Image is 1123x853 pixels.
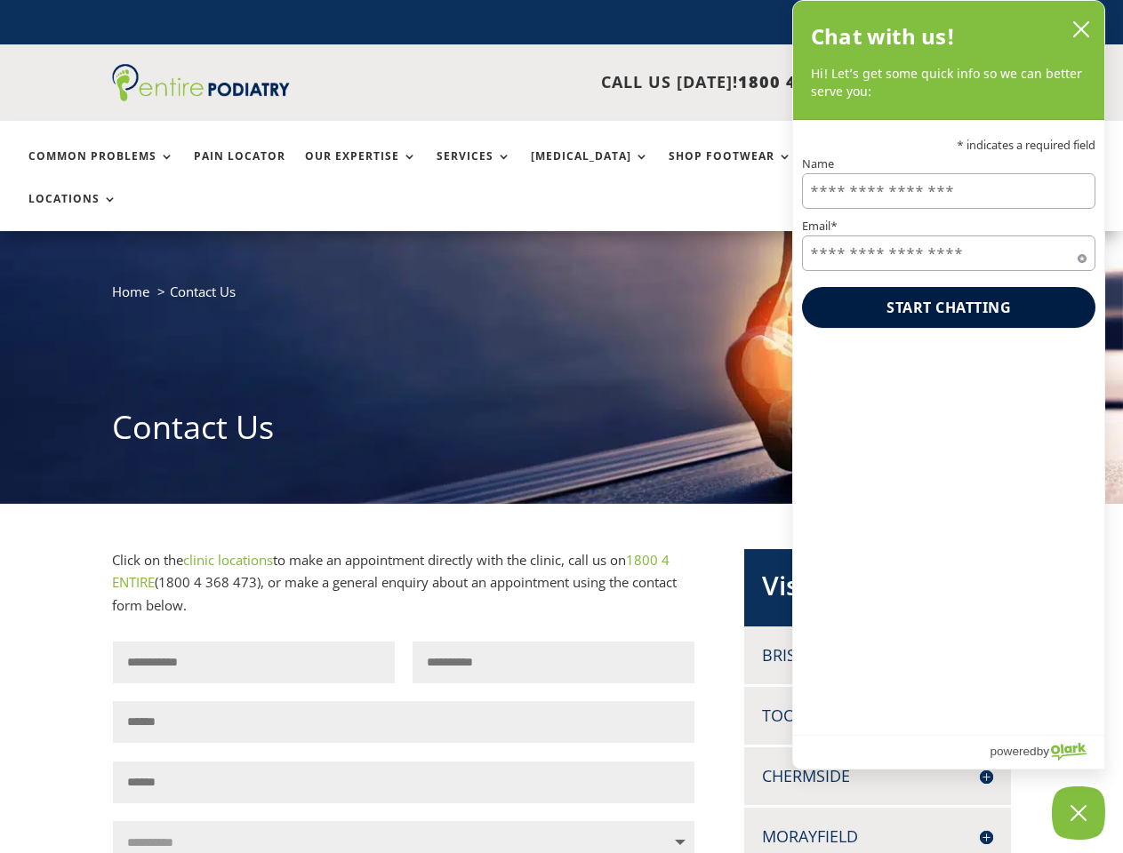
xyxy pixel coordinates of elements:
h4: Chermside [762,765,993,787]
button: Close Chatbox [1052,786,1105,840]
a: Home [112,283,149,300]
input: Email [802,235,1095,271]
span: by [1037,740,1049,762]
h2: Visit Us [DATE] [762,567,993,613]
span: 1800 4 ENTIRE [738,71,864,92]
a: Locations [28,193,117,231]
p: CALL US [DATE]! [314,71,864,94]
a: Powered by Olark [990,736,1104,769]
p: Hi! Let’s get some quick info so we can better serve you: [811,65,1087,101]
img: logo (1) [112,64,290,101]
a: clinic locations [183,551,273,569]
label: Email* [802,220,1095,232]
p: Click on the to make an appointment directly with the clinic, call us on (1800 4 368 473), or mak... [112,549,694,618]
span: Required field [1078,251,1087,259]
a: Our Expertise [305,150,417,188]
input: Name [802,173,1095,209]
button: Start chatting [802,287,1095,328]
p: * indicates a required field [802,140,1095,151]
a: Pain Locator [194,150,285,188]
a: Shop Footwear [669,150,792,188]
h4: Brisbane CBD [762,644,993,666]
h1: Contact Us [112,405,1010,458]
a: Entire Podiatry [112,87,290,105]
button: close chatbox [1067,16,1095,43]
span: powered [990,740,1036,762]
a: [MEDICAL_DATA] [531,150,649,188]
h2: Chat with us! [811,19,956,54]
a: Services [437,150,511,188]
label: Name [802,158,1095,170]
h4: Morayfield [762,825,993,848]
nav: breadcrumb [112,280,1010,316]
h4: Toowong [762,705,993,727]
span: Contact Us [170,283,236,300]
a: Common Problems [28,150,174,188]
